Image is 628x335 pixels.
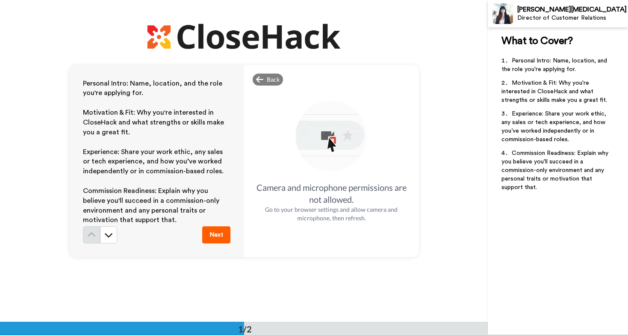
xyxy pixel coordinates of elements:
[517,15,628,22] div: Director of Customer Relations
[253,181,410,205] div: Camera and microphone permissions are not allowed.
[267,75,280,84] span: Back
[83,148,224,175] span: Experience: Share your work ethic, any sales or tech experience, and how you’ve worked independen...
[202,226,230,243] button: Next
[294,99,369,175] img: allow-access.gif
[501,111,608,142] span: Experience: Share your work ethic, any sales or tech experience, and how you’ve worked independen...
[83,109,226,136] span: Motivation & Fit: Why you're interested in CloseHack and what strengths or skills make you a grea...
[224,323,265,335] div: 1/2
[265,206,398,222] span: Go to your browser settings and allow camera and microphone, then refresh.
[501,150,610,190] span: Commission Readiness: Explain why you believe you'll succeed in a commission-only environment and...
[501,80,607,103] span: Motivation & Fit: Why you're interested in CloseHack and what strengths or skills make you a grea...
[253,74,283,86] div: Back
[501,58,609,72] span: Personal Intro: Name, location, and the role you're applying for.
[492,3,513,24] img: Profile Image
[517,6,628,14] div: [PERSON_NAME][MEDICAL_DATA]
[501,36,572,46] span: What to Cover?
[83,80,224,97] span: Personal Intro: Name, location, and the role you're applying for.
[83,187,221,224] span: Commission Readiness: Explain why you believe you'll succeed in a commission-only environment and...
